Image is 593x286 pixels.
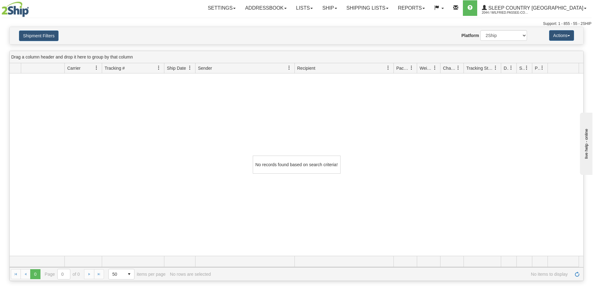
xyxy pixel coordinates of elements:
[253,156,341,174] div: No records found based on search criteria!
[504,65,509,71] span: Delivery Status
[153,63,164,73] a: Tracking # filter column settings
[477,0,591,16] a: Sleep Country [GEOGRAPHIC_DATA] 2044 / Wilfried.Passee-Coutrin
[45,269,80,279] span: Page of 0
[342,0,393,16] a: Shipping lists
[453,63,464,73] a: Charge filter column settings
[19,30,59,41] button: Shipment Filters
[572,269,582,279] a: Refresh
[240,0,291,16] a: Addressbook
[167,65,186,71] span: Ship Date
[535,65,540,71] span: Pickup Status
[519,65,525,71] span: Shipment Issues
[461,32,479,39] label: Platform
[443,65,456,71] span: Charge
[2,21,591,26] div: Support: 1 - 855 - 55 - 2SHIP
[318,0,341,16] a: Ship
[5,5,58,10] div: live help - online
[2,2,29,17] img: logo2044.jpg
[549,30,574,41] button: Actions
[112,271,120,277] span: 50
[108,269,166,279] span: items per page
[215,272,568,277] span: No items to display
[393,0,430,16] a: Reports
[124,269,134,279] span: select
[67,65,81,71] span: Carrier
[284,63,294,73] a: Sender filter column settings
[420,65,433,71] span: Weight
[383,63,393,73] a: Recipient filter column settings
[430,63,440,73] a: Weight filter column settings
[297,65,315,71] span: Recipient
[396,65,409,71] span: Packages
[203,0,240,16] a: Settings
[291,0,318,16] a: Lists
[198,65,212,71] span: Sender
[10,51,583,63] div: grid grouping header
[406,63,417,73] a: Packages filter column settings
[521,63,532,73] a: Shipment Issues filter column settings
[537,63,548,73] a: Pickup Status filter column settings
[487,5,583,11] span: Sleep Country [GEOGRAPHIC_DATA]
[490,63,501,73] a: Tracking Status filter column settings
[30,269,40,279] span: Page 0
[482,10,529,16] span: 2044 / Wilfried.Passee-Coutrin
[466,65,493,71] span: Tracking Status
[91,63,102,73] a: Carrier filter column settings
[108,269,134,279] span: Page sizes drop down
[170,272,211,277] div: No rows are selected
[185,63,195,73] a: Ship Date filter column settings
[105,65,125,71] span: Tracking #
[579,111,592,175] iframe: chat widget
[506,63,516,73] a: Delivery Status filter column settings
